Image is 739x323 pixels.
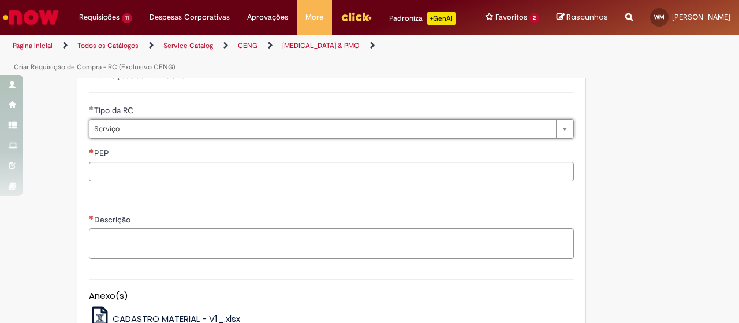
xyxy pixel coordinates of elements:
[495,12,527,23] span: Favoritos
[566,12,608,23] span: Rascunhos
[79,12,120,23] span: Requisições
[150,12,230,23] span: Despesas Corporativas
[89,148,94,153] span: Necessários
[94,120,550,138] span: Serviço
[89,228,574,259] textarea: Descrição
[282,41,360,50] a: [MEDICAL_DATA] & PMO
[89,106,94,110] span: Obrigatório Preenchido
[77,41,139,50] a: Todos os Catálogos
[427,12,456,25] p: +GenAi
[672,12,730,22] span: [PERSON_NAME]
[14,62,176,72] a: Criar Requisição de Compra - RC (Exclusivo CENG)
[9,35,484,78] ul: Trilhas de página
[305,12,323,23] span: More
[13,41,53,50] a: Página inicial
[654,13,665,21] span: WM
[89,162,574,181] input: PEP
[557,12,608,23] a: Rascunhos
[529,13,539,23] span: 2
[94,214,133,225] span: Descrição
[389,12,456,25] div: Padroniza
[163,41,213,50] a: Service Catalog
[341,8,372,25] img: click_logo_yellow_360x200.png
[89,215,94,220] span: Necessários
[89,291,574,301] h5: Anexo(s)
[238,41,257,50] a: CENG
[1,6,61,29] img: ServiceNow
[94,148,111,158] span: PEP
[94,105,136,116] span: Tipo da RC
[122,13,132,23] span: 11
[247,12,288,23] span: Aprovações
